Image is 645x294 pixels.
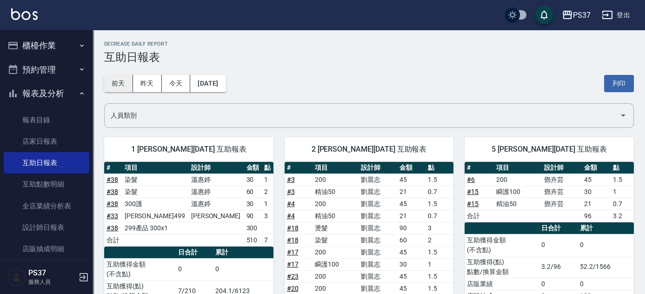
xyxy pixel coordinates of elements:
[104,41,634,47] h2: Decrease Daily Report
[578,278,634,290] td: 0
[104,162,273,247] table: a dense table
[359,234,397,246] td: 劉晨志
[397,234,426,246] td: 60
[476,145,623,154] span: 5 [PERSON_NAME][DATE] 互助報表
[542,186,582,198] td: 鄧卉芸
[359,258,397,270] td: 劉晨志
[359,174,397,186] td: 劉晨志
[285,162,313,174] th: #
[313,222,359,234] td: 燙髮
[213,247,273,259] th: 累計
[262,174,273,186] td: 1
[262,234,273,246] td: 7
[313,258,359,270] td: 瞬護100
[244,162,262,174] th: 金額
[426,222,454,234] td: 3
[4,131,89,152] a: 店家日報表
[122,210,189,222] td: [PERSON_NAME]499
[611,162,634,174] th: 點
[313,174,359,186] td: 200
[578,256,634,278] td: 52.2/1566
[582,186,611,198] td: 30
[287,285,299,292] a: #20
[287,261,299,268] a: #17
[4,260,89,281] a: 費用分析表
[426,198,454,210] td: 1.5
[262,198,273,210] td: 1
[582,198,611,210] td: 21
[465,256,539,278] td: 互助獲得(點) 點數/換算金額
[4,152,89,174] a: 互助日報表
[578,234,634,256] td: 0
[313,162,359,174] th: 項目
[4,81,89,106] button: 報表及分析
[397,186,426,198] td: 21
[426,234,454,246] td: 2
[494,186,541,198] td: 瞬護100
[11,8,38,20] img: Logo
[313,270,359,282] td: 200
[426,270,454,282] td: 1.5
[359,210,397,222] td: 劉晨志
[611,210,634,222] td: 3.2
[28,268,76,278] h5: PS37
[558,6,594,25] button: PS37
[611,198,634,210] td: 0.7
[542,162,582,174] th: 設計師
[616,108,631,123] button: Open
[359,186,397,198] td: 劉晨志
[359,246,397,258] td: 劉晨志
[313,246,359,258] td: 200
[539,256,578,278] td: 3.2/96
[359,270,397,282] td: 劉晨志
[189,210,244,222] td: [PERSON_NAME]
[397,174,426,186] td: 45
[287,212,295,220] a: #4
[465,234,539,256] td: 互助獲得金額 (不含點)
[106,176,118,183] a: #38
[313,198,359,210] td: 200
[573,9,591,21] div: PS37
[582,210,611,222] td: 96
[4,195,89,217] a: 全店業績分析表
[4,238,89,260] a: 店販抽成明細
[4,58,89,82] button: 預約管理
[122,186,189,198] td: 染髮
[582,162,611,174] th: 金額
[397,246,426,258] td: 45
[467,200,479,207] a: #15
[262,162,273,174] th: 點
[104,234,122,246] td: 合計
[104,162,122,174] th: #
[582,174,611,186] td: 45
[115,145,262,154] span: 1 [PERSON_NAME][DATE] 互助報表
[262,210,273,222] td: 3
[189,174,244,186] td: 溫惠婷
[397,162,426,174] th: 金額
[244,186,262,198] td: 60
[494,198,541,210] td: 精油50
[176,258,213,280] td: 0
[465,210,494,222] td: 合計
[539,234,578,256] td: 0
[244,174,262,186] td: 30
[465,162,494,174] th: #
[287,273,299,280] a: #23
[467,176,475,183] a: #6
[397,258,426,270] td: 30
[287,248,299,256] a: #17
[122,198,189,210] td: 300護
[244,210,262,222] td: 90
[598,7,634,24] button: 登出
[4,174,89,195] a: 互助點數明細
[4,217,89,238] a: 設計師日報表
[7,268,26,287] img: Person
[397,222,426,234] td: 90
[4,109,89,131] a: 報表目錄
[535,6,553,24] button: save
[467,188,479,195] a: #15
[189,198,244,210] td: 溫惠婷
[359,222,397,234] td: 劉晨志
[426,186,454,198] td: 0.7
[611,186,634,198] td: 1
